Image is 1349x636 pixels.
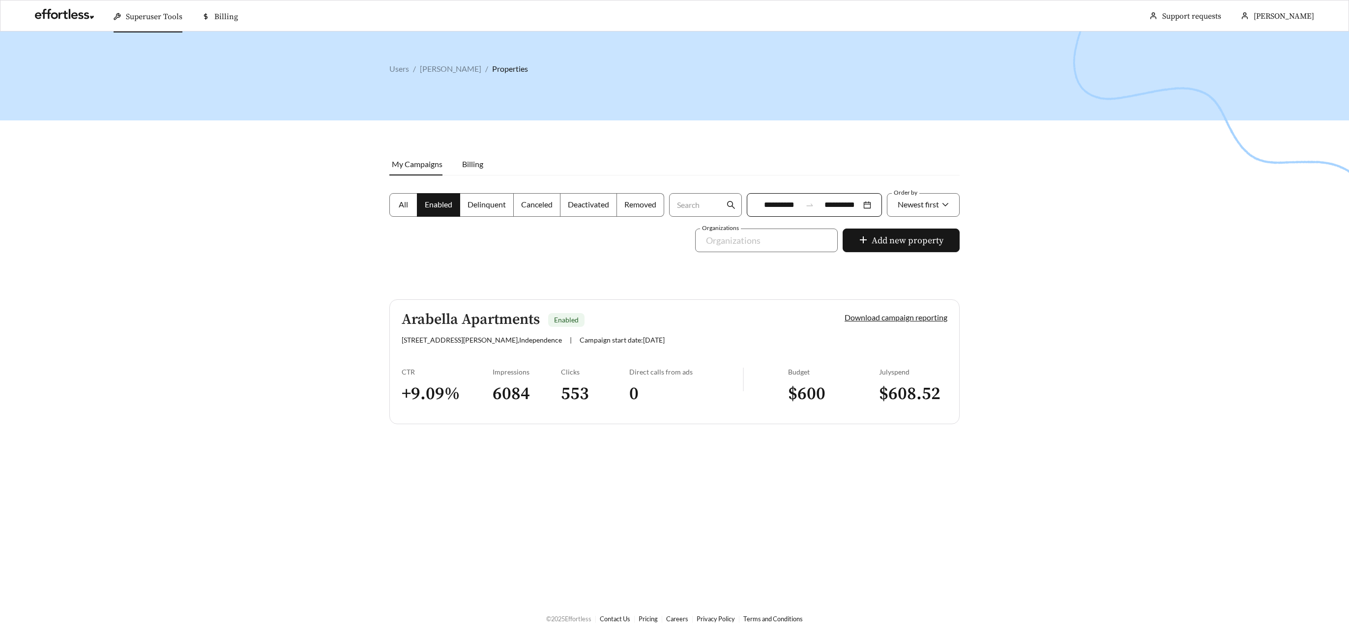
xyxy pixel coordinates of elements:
[493,368,561,376] div: Impressions
[521,200,553,209] span: Canceled
[788,368,879,376] div: Budget
[392,159,442,169] span: My Campaigns
[898,200,939,209] span: Newest first
[462,159,483,169] span: Billing
[554,316,579,324] span: Enabled
[402,383,493,405] h3: + 9.09 %
[468,200,506,209] span: Delinquent
[561,368,629,376] div: Clicks
[425,200,452,209] span: Enabled
[805,201,814,209] span: swap-right
[805,201,814,209] span: to
[389,299,960,424] a: Arabella ApartmentsEnabled[STREET_ADDRESS][PERSON_NAME],Independence|Campaign start date:[DATE]Do...
[727,201,735,209] span: search
[568,200,609,209] span: Deactivated
[879,368,947,376] div: July spend
[1162,11,1221,21] a: Support requests
[570,336,572,344] span: |
[624,200,656,209] span: Removed
[743,368,744,391] img: line
[402,336,562,344] span: [STREET_ADDRESS][PERSON_NAME] , Independence
[843,229,960,252] button: plusAdd new property
[859,235,868,246] span: plus
[629,383,743,405] h3: 0
[214,12,238,22] span: Billing
[872,234,943,247] span: Add new property
[580,336,665,344] span: Campaign start date: [DATE]
[399,200,408,209] span: All
[879,383,947,405] h3: $ 608.52
[561,383,629,405] h3: 553
[402,368,493,376] div: CTR
[402,312,540,328] h5: Arabella Apartments
[1254,11,1314,21] span: [PERSON_NAME]
[788,383,879,405] h3: $ 600
[629,368,743,376] div: Direct calls from ads
[126,12,182,22] span: Superuser Tools
[493,383,561,405] h3: 6084
[845,313,947,322] a: Download campaign reporting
